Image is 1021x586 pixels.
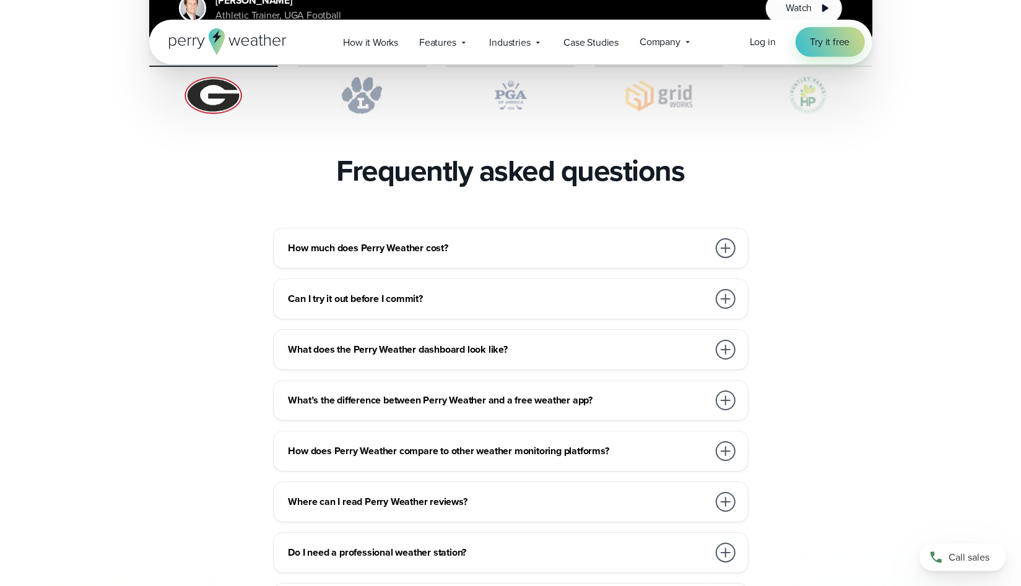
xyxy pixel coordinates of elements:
h2: Frequently asked questions [337,153,685,188]
h3: Can I try it out before I commit? [289,291,708,306]
h3: What does the Perry Weather dashboard look like? [289,342,708,357]
span: How it Works [344,35,399,50]
a: Call sales [919,544,1006,571]
span: Company [640,35,680,50]
h3: Do I need a professional weather station? [289,545,708,560]
span: Features [419,35,456,50]
a: Case Studies [554,30,630,55]
a: How it Works [333,30,409,55]
span: Case Studies [564,35,619,50]
a: Log in [750,35,776,50]
h3: How much does Perry Weather cost? [289,241,708,256]
h3: What’s the difference between Perry Weather and a free weather app? [289,393,708,408]
a: Try it free [796,27,865,57]
span: Call sales [949,550,989,565]
h3: How does Perry Weather compare to other weather monitoring platforms? [289,444,708,459]
div: Athletic Trainer, UGA Football [216,8,341,23]
span: Try it free [810,35,850,50]
img: Gridworks.svg [595,77,724,114]
h3: Where can I read Perry Weather reviews? [289,494,708,509]
span: Watch [786,1,812,15]
span: Log in [750,35,776,49]
img: PGA.svg [446,77,575,114]
span: Industries [490,35,531,50]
